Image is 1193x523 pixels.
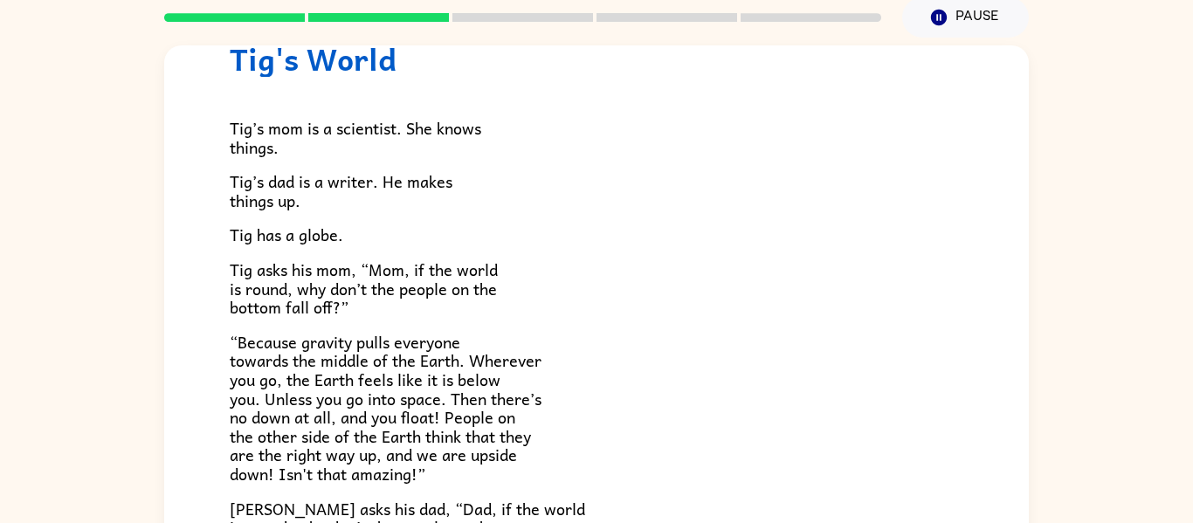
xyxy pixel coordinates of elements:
span: Tig has a globe. [230,222,343,247]
span: Tig asks his mom, “Mom, if the world is round, why don’t the people on the bottom fall off?” [230,257,498,320]
span: Tig’s dad is a writer. He makes things up. [230,169,452,213]
h1: Tig's World [230,41,963,77]
span: “Because gravity pulls everyone towards the middle of the Earth. Wherever you go, the Earth feels... [230,329,541,486]
span: Tig’s mom is a scientist. She knows things. [230,115,481,160]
